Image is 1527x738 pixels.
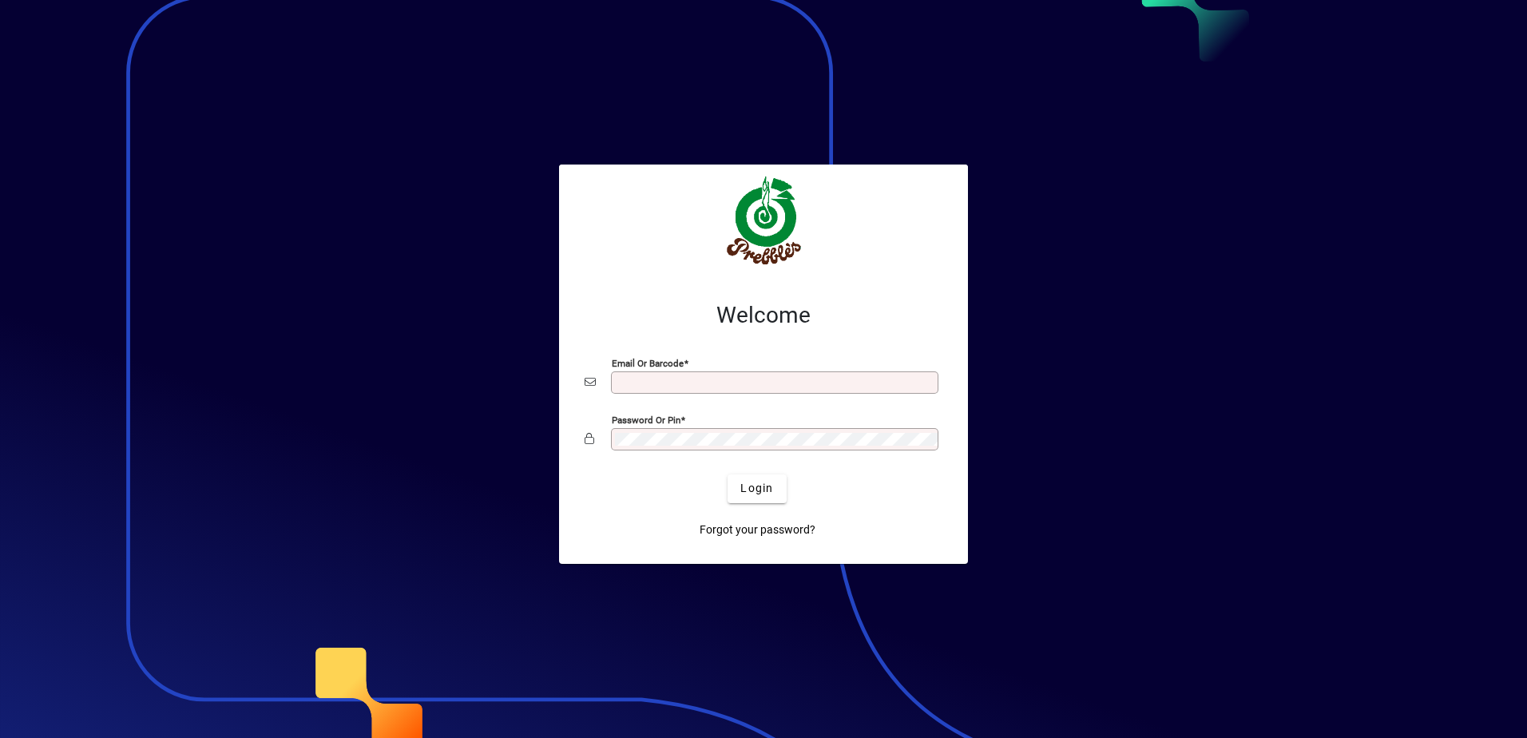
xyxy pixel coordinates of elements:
mat-label: Email or Barcode [612,357,684,368]
h2: Welcome [585,302,942,329]
button: Login [728,474,786,503]
a: Forgot your password? [693,516,822,545]
span: Login [740,480,773,497]
span: Forgot your password? [700,522,815,538]
mat-label: Password or Pin [612,414,680,425]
